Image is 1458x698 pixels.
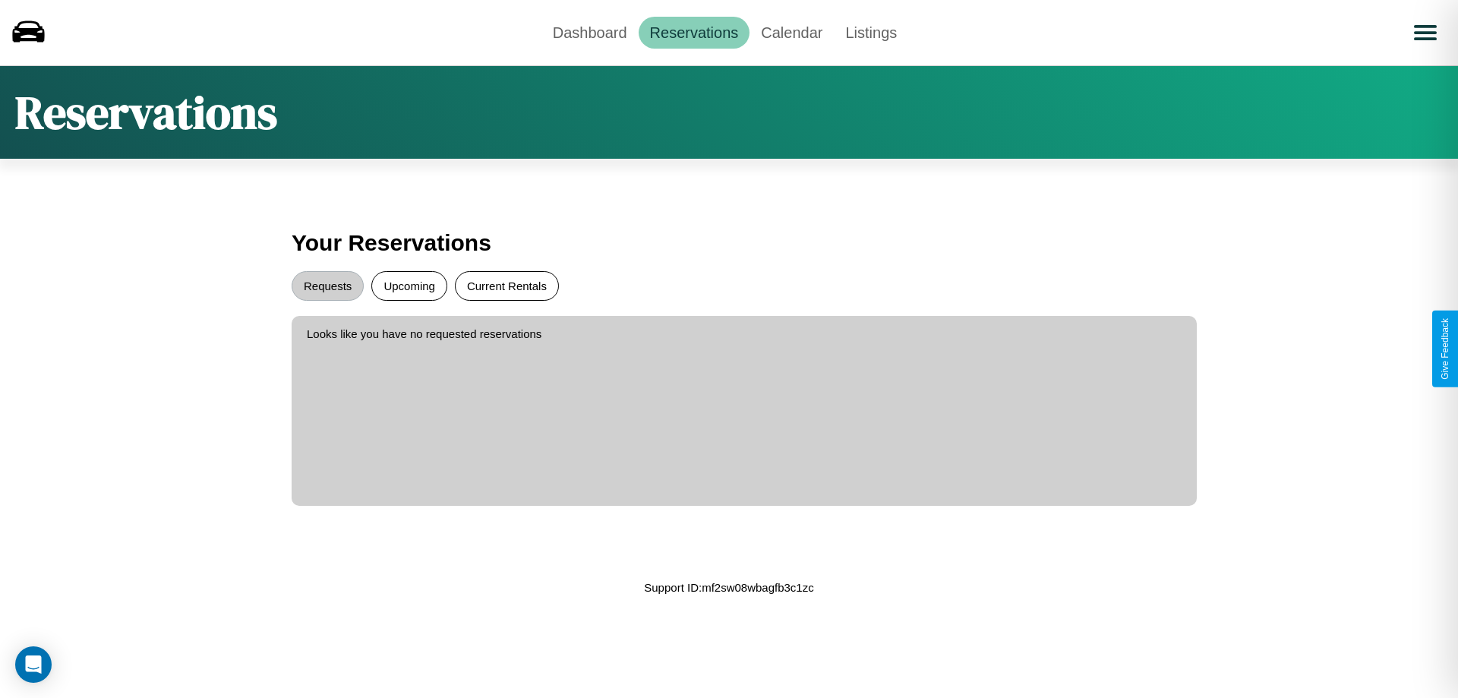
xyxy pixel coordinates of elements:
[15,646,52,683] div: Open Intercom Messenger
[541,17,639,49] a: Dashboard
[644,577,813,598] p: Support ID: mf2sw08wbagfb3c1zc
[292,223,1166,264] h3: Your Reservations
[750,17,834,49] a: Calendar
[307,324,1182,344] p: Looks like you have no requested reservations
[639,17,750,49] a: Reservations
[292,271,364,301] button: Requests
[455,271,559,301] button: Current Rentals
[15,81,277,144] h1: Reservations
[1440,318,1450,380] div: Give Feedback
[1404,11,1447,54] button: Open menu
[834,17,908,49] a: Listings
[371,271,447,301] button: Upcoming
